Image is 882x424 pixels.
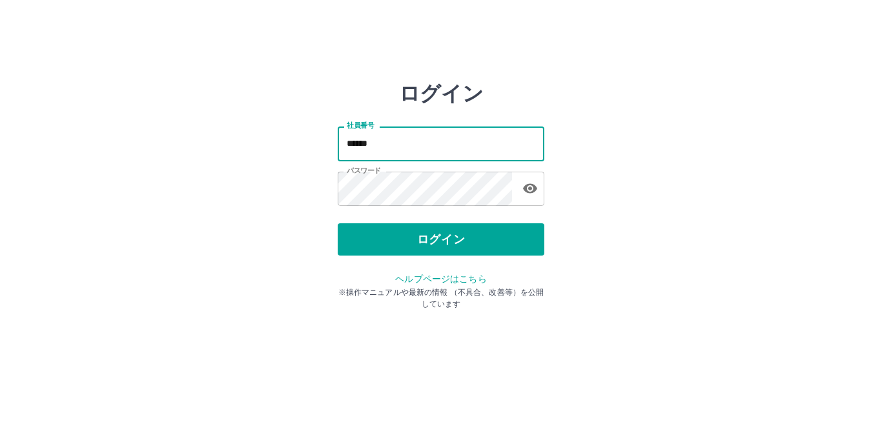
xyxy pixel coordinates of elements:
[338,287,544,310] p: ※操作マニュアルや最新の情報 （不具合、改善等）を公開しています
[347,166,381,176] label: パスワード
[395,274,486,284] a: ヘルプページはこちら
[399,81,484,106] h2: ログイン
[347,121,374,130] label: 社員番号
[338,223,544,256] button: ログイン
